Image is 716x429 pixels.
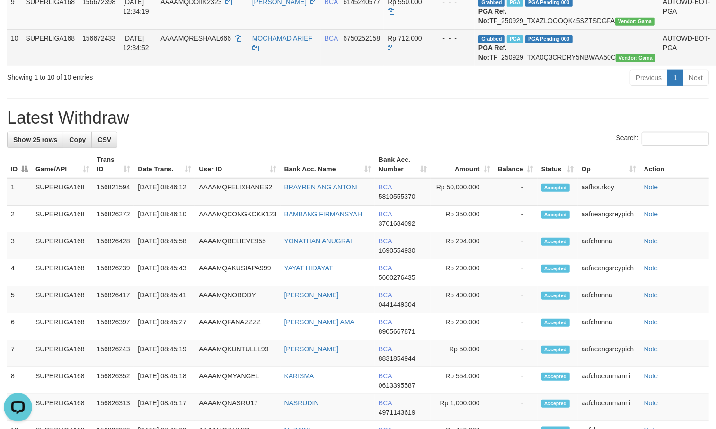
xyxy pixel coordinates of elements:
[284,345,339,353] a: [PERSON_NAME]
[4,4,32,32] button: Open LiveChat chat widget
[195,394,280,421] td: AAAAMQNASRU17
[7,132,63,148] a: Show 25 rows
[379,345,392,353] span: BCA
[284,183,358,191] a: BRAYREN ANG ANTONI
[578,259,640,286] td: aafneangsreypich
[7,259,32,286] td: 4
[134,259,195,286] td: [DATE] 08:45:43
[284,210,362,218] a: BAMBANG FIRMANSYAH
[431,151,494,178] th: Amount: activate to sort column ascending
[494,313,538,340] td: -
[478,8,507,25] b: PGA Ref. No:
[93,313,134,340] td: 156826397
[644,399,658,407] a: Note
[284,318,355,326] a: [PERSON_NAME] AMA
[541,238,570,246] span: Accepted
[93,394,134,421] td: 156826313
[379,372,392,380] span: BCA
[195,178,280,206] td: AAAAMQFELIXHANES2
[93,151,134,178] th: Trans ID: activate to sort column ascending
[431,286,494,313] td: Rp 400,000
[494,394,538,421] td: -
[578,394,640,421] td: aafchoeunmanni
[7,151,32,178] th: ID: activate to sort column descending
[93,206,134,232] td: 156826272
[7,108,709,127] h1: Latest Withdraw
[494,367,538,394] td: -
[431,394,494,421] td: Rp 1,000,000
[195,259,280,286] td: AAAAMQAKUSIAPA999
[379,399,392,407] span: BCA
[7,286,32,313] td: 5
[379,220,415,227] span: Copy 3761684092 to clipboard
[343,35,380,42] span: Copy 6750252158 to clipboard
[538,151,578,178] th: Status: activate to sort column ascending
[134,178,195,206] td: [DATE] 08:46:12
[134,232,195,259] td: [DATE] 08:45:58
[22,29,79,66] td: SUPERLIGA168
[644,291,658,299] a: Note
[431,206,494,232] td: Rp 350,000
[123,35,149,52] span: [DATE] 12:34:52
[7,178,32,206] td: 1
[644,237,658,245] a: Note
[431,232,494,259] td: Rp 294,000
[93,340,134,367] td: 156826243
[379,318,392,326] span: BCA
[281,151,375,178] th: Bank Acc. Name: activate to sort column ascending
[494,259,538,286] td: -
[644,345,658,353] a: Note
[195,206,280,232] td: AAAAMQCONGKOKK123
[431,313,494,340] td: Rp 200,000
[375,151,431,178] th: Bank Acc. Number: activate to sort column ascending
[431,367,494,394] td: Rp 554,000
[195,313,280,340] td: AAAAMQFANAZZZZ
[379,193,415,200] span: Copy 5810555370 to clipboard
[7,340,32,367] td: 7
[388,35,422,42] span: Rp 712.000
[82,35,115,42] span: 156672433
[379,237,392,245] span: BCA
[541,211,570,219] span: Accepted
[134,151,195,178] th: Date Trans.: activate to sort column ascending
[644,210,658,218] a: Note
[32,286,93,313] td: SUPERLIGA168
[379,301,415,308] span: Copy 0441449304 to clipboard
[32,206,93,232] td: SUPERLIGA168
[431,340,494,367] td: Rp 50,000
[578,340,640,367] td: aafneangsreypich
[379,210,392,218] span: BCA
[69,136,86,143] span: Copy
[431,178,494,206] td: Rp 50,000,000
[379,264,392,272] span: BCA
[578,178,640,206] td: aafhourkoy
[32,340,93,367] td: SUPERLIGA168
[644,372,658,380] a: Note
[644,264,658,272] a: Note
[578,367,640,394] td: aafchoeunmanni
[93,286,134,313] td: 156826417
[642,132,709,146] input: Search:
[195,232,280,259] td: AAAAMQBELIEVE955
[195,367,280,394] td: AAAAMQMYANGEL
[97,136,111,143] span: CSV
[284,372,314,380] a: KARISMA
[160,35,231,42] span: AAAAMQRESHAAL666
[252,35,313,42] a: MOCHAMAD ARIEF
[379,382,415,389] span: Copy 0613395587 to clipboard
[541,319,570,327] span: Accepted
[494,151,538,178] th: Balance: activate to sort column ascending
[134,313,195,340] td: [DATE] 08:45:27
[284,237,355,245] a: YONATHAN ANUGRAH
[7,232,32,259] td: 3
[32,313,93,340] td: SUPERLIGA168
[525,35,573,43] span: PGA Pending
[379,247,415,254] span: Copy 1690554930 to clipboard
[475,29,659,66] td: TF_250929_TXA0Q3CRDRY5NBWAA50C
[494,206,538,232] td: -
[13,136,57,143] span: Show 25 rows
[7,367,32,394] td: 8
[379,183,392,191] span: BCA
[325,35,338,42] span: BCA
[379,409,415,416] span: Copy 4971143619 to clipboard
